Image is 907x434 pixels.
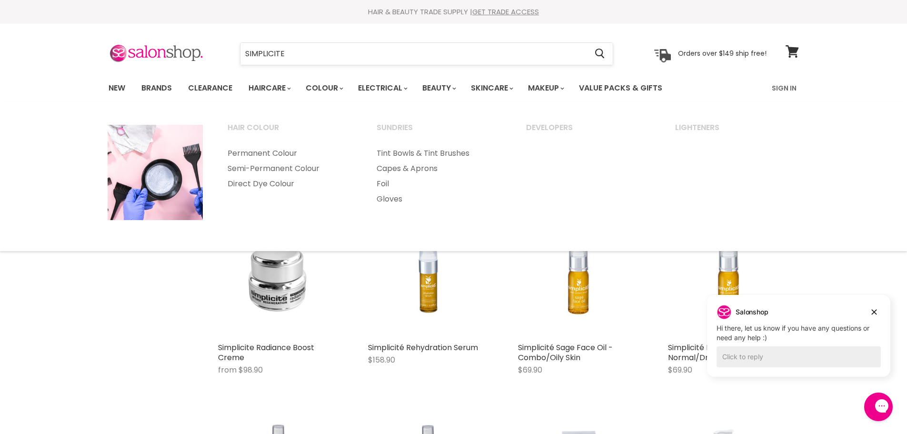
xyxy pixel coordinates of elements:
a: Makeup [521,78,570,98]
a: Simplicité Rosewood Face Oil - Normal/Dry Skin [668,342,783,363]
a: Beauty [415,78,462,98]
ul: Main menu [101,74,718,102]
img: Simplicité Rehydration Serum [368,216,489,338]
a: Simplicité Rehydration Serum [368,342,478,353]
img: Simplicité Sage Face Oil - Combo/Oily Skin [518,216,639,338]
a: Permanent Colour [216,146,363,161]
a: Semi-Permanent Colour [216,161,363,176]
a: Haircare [241,78,297,98]
a: Foil [365,176,512,192]
a: Electrical [351,78,413,98]
a: Sign In [766,78,802,98]
div: HAIR & BEAUTY TRADE SUPPLY | [97,7,811,17]
a: Colour [299,78,349,98]
a: Sundries [365,120,512,144]
a: Hair Colour [216,120,363,144]
a: Direct Dye Colour [216,176,363,192]
a: Simplicite Radiance Boost Creme [218,342,314,363]
a: Brands [134,78,179,98]
button: Search [588,43,613,65]
span: $69.90 [518,364,542,375]
a: Tint Bowls & Tint Brushes [365,146,512,161]
ul: Main menu [365,146,512,207]
a: Lighteners [663,120,811,144]
span: $98.90 [239,364,263,375]
a: New [101,78,132,98]
img: Simplicité Rosewood Face Oil - Normal/Dry Skin [668,216,789,338]
nav: Main [97,74,811,102]
span: $158.90 [368,354,395,365]
a: Clearance [181,78,239,98]
a: Skincare [464,78,519,98]
input: Search [240,43,588,65]
p: Orders over $149 ship free! [678,49,767,58]
a: Value Packs & Gifts [572,78,669,98]
a: Capes & Aprons [365,161,512,176]
a: Simplicité Sage Face Oil - Combo/Oily Skin [518,342,613,363]
span: $69.90 [668,364,692,375]
a: Developers [514,120,662,144]
a: Gloves [365,192,512,207]
img: Simplicite Radiance Boost Creme [218,216,339,338]
ul: Main menu [216,146,363,192]
span: from [218,364,237,375]
iframe: To enrich screen reader interactions, please activate Accessibility in Grammarly extension settings [700,293,897,391]
iframe: Gorgias live chat messenger [859,389,897,424]
form: Product [240,42,613,65]
a: GET TRADE ACCESS [472,7,539,17]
